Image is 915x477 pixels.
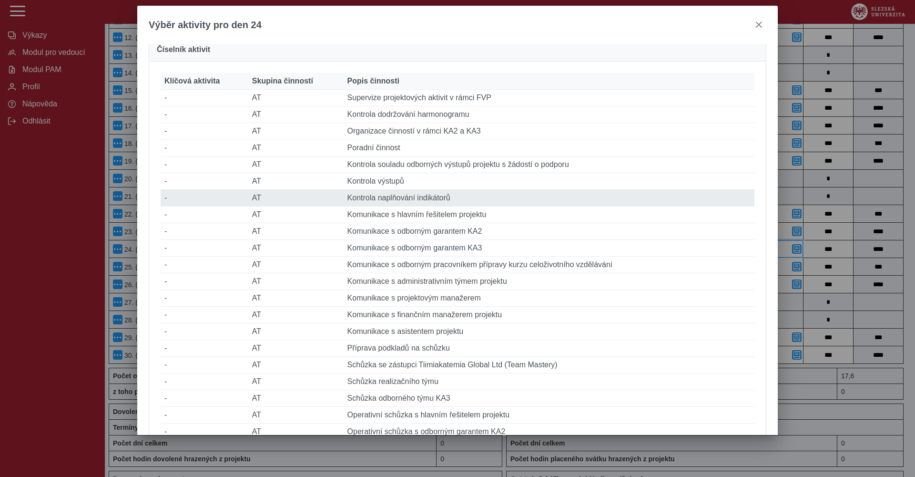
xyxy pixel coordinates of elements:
td: Komunikace s finančním manažerem projektu [344,307,754,323]
td: - [161,373,248,390]
td: - [161,223,248,240]
span: Popis činnosti [347,77,399,85]
td: AT [248,106,344,123]
td: Komunikace s odborným garantem KA2 [344,223,754,240]
td: Komunikace s odborným garantem KA3 [344,240,754,257]
td: Schůzka odborného týmu KA3 [344,390,754,407]
td: AT [248,307,344,323]
span: Číselník aktivit [157,46,210,53]
span: Klíčová aktivita [164,77,220,85]
td: AT [248,140,344,156]
td: Příprava podkladů na schůzku [344,340,754,357]
td: Operativní schůzka s odborným garantem KA2 [344,424,754,440]
td: AT [248,223,344,240]
td: Poradní činnost [344,140,754,156]
td: - [161,424,248,440]
td: - [161,273,248,290]
td: AT [248,390,344,407]
td: Kontrola naplňování indikátorů [344,190,754,207]
td: - [161,140,248,156]
td: Kontrola souladu odborných výstupů projektu s žádostí o podporu [344,156,754,173]
td: AT [248,340,344,357]
td: - [161,257,248,273]
td: AT [248,407,344,424]
td: Komunikace s odborným pracovníkem přípravy kurzu celoživotního vzdělávání [344,257,754,273]
td: - [161,307,248,323]
td: - [161,123,248,140]
td: - [161,90,248,106]
td: AT [248,424,344,440]
td: - [161,390,248,407]
td: Schůzka se zástupci Tiimiakatemia Global Ltd (Team Mastery) [344,357,754,373]
td: - [161,357,248,373]
td: Komunikace s administrativním týmem projektu [344,273,754,290]
td: Komunikace s hlavním řešitelem projektu [344,207,754,223]
td: AT [248,207,344,223]
td: AT [248,240,344,257]
span: Skupina činností [252,77,313,85]
td: - [161,290,248,307]
td: AT [248,373,344,390]
td: Schůzka realizačního týmu [344,373,754,390]
button: close [751,17,766,32]
td: AT [248,290,344,307]
td: Kontrola dodržování harmonogramu [344,106,754,123]
td: - [161,407,248,424]
td: AT [248,156,344,173]
td: AT [248,173,344,190]
td: Operativní schůzka s hlavním řešitelem projektu [344,407,754,424]
td: AT [248,90,344,106]
td: Organizace činností v rámci KA2 a KA3 [344,123,754,140]
td: Komunikace s asistentem projektu [344,323,754,340]
td: AT [248,257,344,273]
td: - [161,240,248,257]
td: - [161,106,248,123]
td: - [161,207,248,223]
td: Komunikace s projektovým manažerem [344,290,754,307]
td: AT [248,273,344,290]
td: Kontrola výstupů [344,173,754,190]
td: AT [248,357,344,373]
td: - [161,323,248,340]
td: - [161,340,248,357]
td: AT [248,323,344,340]
span: Výběr aktivity pro den 24 [149,20,262,31]
td: - [161,190,248,207]
td: - [161,173,248,190]
td: AT [248,190,344,207]
td: Supervize projektových aktivit v rámci FVP [344,90,754,106]
td: AT [248,123,344,140]
td: - [161,156,248,173]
